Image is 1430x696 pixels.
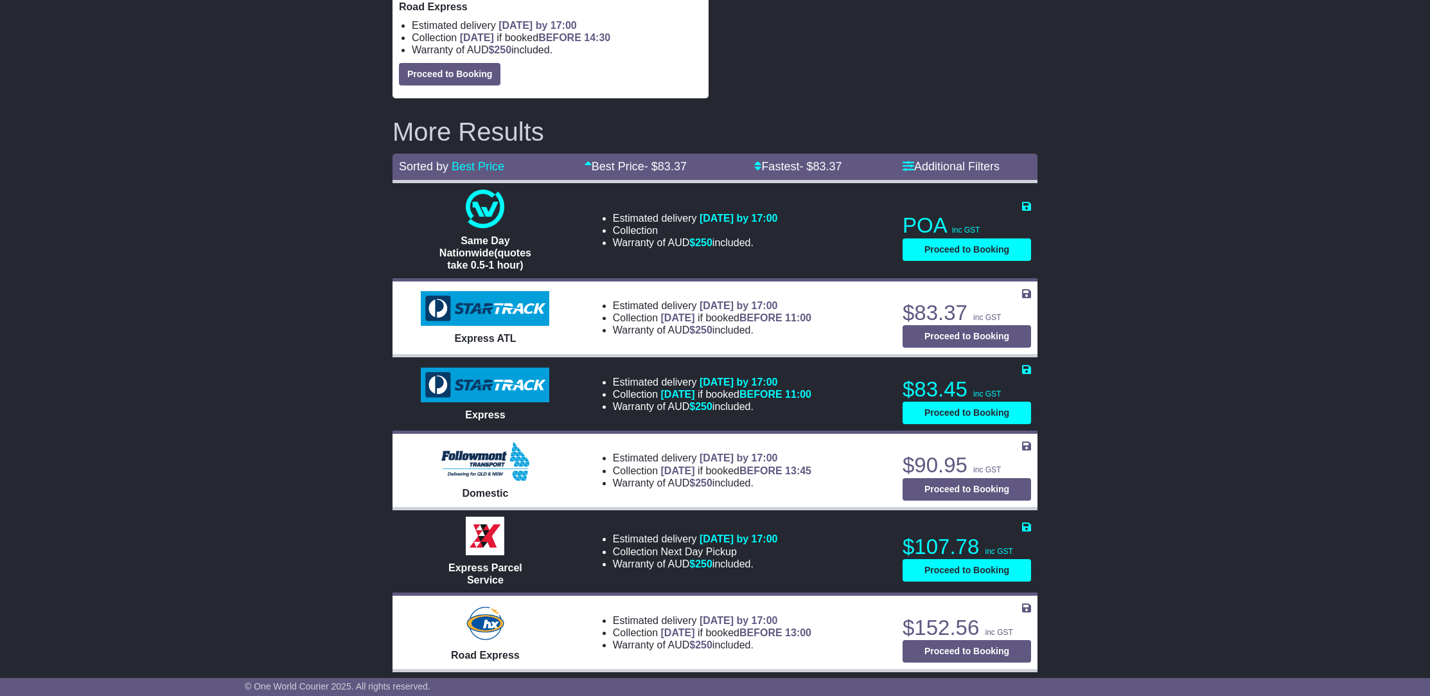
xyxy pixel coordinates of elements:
[813,160,842,173] span: 83.37
[785,389,811,400] span: 11:00
[613,452,811,464] li: Estimated delivery
[785,627,811,638] span: 13:00
[613,324,811,336] li: Warranty of AUD included.
[700,452,778,463] span: [DATE] by 17:00
[661,627,811,638] span: if booked
[613,627,811,639] li: Collection
[441,442,529,481] img: Followmont Transport: Domestic
[462,488,508,499] span: Domestic
[689,401,712,412] span: $
[448,562,522,585] span: Express Parcel Service
[613,224,778,236] li: Collection
[412,44,702,56] li: Warranty of AUD included.
[689,639,712,650] span: $
[903,213,1031,238] p: POA
[538,32,581,43] span: BEFORE
[644,160,687,173] span: - $
[973,313,1001,322] span: inc GST
[464,604,506,643] img: Hunter Express: Road Express
[613,376,811,388] li: Estimated delivery
[700,533,778,544] span: [DATE] by 17:00
[585,160,687,173] a: Best Price- $83.37
[613,614,811,627] li: Estimated delivery
[661,312,811,323] span: if booked
[245,681,430,692] span: © One World Courier 2025. All rights reserved.
[903,640,1031,663] button: Proceed to Booking
[584,32,610,43] span: 14:30
[613,212,778,224] li: Estimated delivery
[412,19,702,31] li: Estimated delivery
[454,333,516,344] span: Express ATL
[613,465,811,477] li: Collection
[661,546,737,557] span: Next Day Pickup
[903,402,1031,424] button: Proceed to Booking
[689,477,712,488] span: $
[785,465,811,476] span: 13:45
[499,20,577,31] span: [DATE] by 17:00
[613,558,778,570] li: Warranty of AUD included.
[393,118,1037,146] h2: More Results
[689,237,712,248] span: $
[903,377,1031,402] p: $83.45
[739,389,782,400] span: BEFORE
[421,368,549,402] img: StarTrack: Express
[613,400,811,413] li: Warranty of AUD included.
[613,299,811,312] li: Estimated delivery
[689,558,712,569] span: $
[460,32,610,43] span: if booked
[399,63,500,85] button: Proceed to Booking
[451,650,520,661] span: Road Express
[739,312,782,323] span: BEFORE
[661,389,811,400] span: if booked
[661,465,811,476] span: if booked
[695,237,712,248] span: 250
[695,639,712,650] span: 250
[613,477,811,489] li: Warranty of AUD included.
[465,409,505,420] span: Express
[903,615,1031,641] p: $152.56
[739,465,782,476] span: BEFORE
[488,44,511,55] span: $
[799,160,842,173] span: - $
[700,615,778,626] span: [DATE] by 17:00
[439,235,531,271] span: Same Day Nationwide(quotes take 0.5-1 hour)
[661,627,695,638] span: [DATE]
[613,236,778,249] li: Warranty of AUD included.
[985,628,1012,637] span: inc GST
[613,388,811,400] li: Collection
[903,160,1000,173] a: Additional Filters
[658,160,687,173] span: 83.37
[412,31,702,44] li: Collection
[973,389,1001,398] span: inc GST
[661,312,695,323] span: [DATE]
[700,213,778,224] span: [DATE] by 17:00
[452,160,504,173] a: Best Price
[466,517,504,555] img: Border Express: Express Parcel Service
[613,312,811,324] li: Collection
[700,377,778,388] span: [DATE] by 17:00
[785,312,811,323] span: 11:00
[695,558,712,569] span: 250
[695,477,712,488] span: 250
[903,534,1031,560] p: $107.78
[985,547,1012,556] span: inc GST
[903,452,1031,478] p: $90.95
[466,190,504,228] img: One World Courier: Same Day Nationwide(quotes take 0.5-1 hour)
[689,325,712,335] span: $
[903,325,1031,348] button: Proceed to Booking
[695,325,712,335] span: 250
[903,300,1031,326] p: $83.37
[739,627,782,638] span: BEFORE
[973,465,1001,474] span: inc GST
[903,559,1031,582] button: Proceed to Booking
[460,32,494,43] span: [DATE]
[661,389,695,400] span: [DATE]
[494,44,511,55] span: 250
[613,546,778,558] li: Collection
[695,401,712,412] span: 250
[754,160,842,173] a: Fastest- $83.37
[399,160,448,173] span: Sorted by
[661,465,695,476] span: [DATE]
[952,226,980,235] span: inc GST
[613,533,778,545] li: Estimated delivery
